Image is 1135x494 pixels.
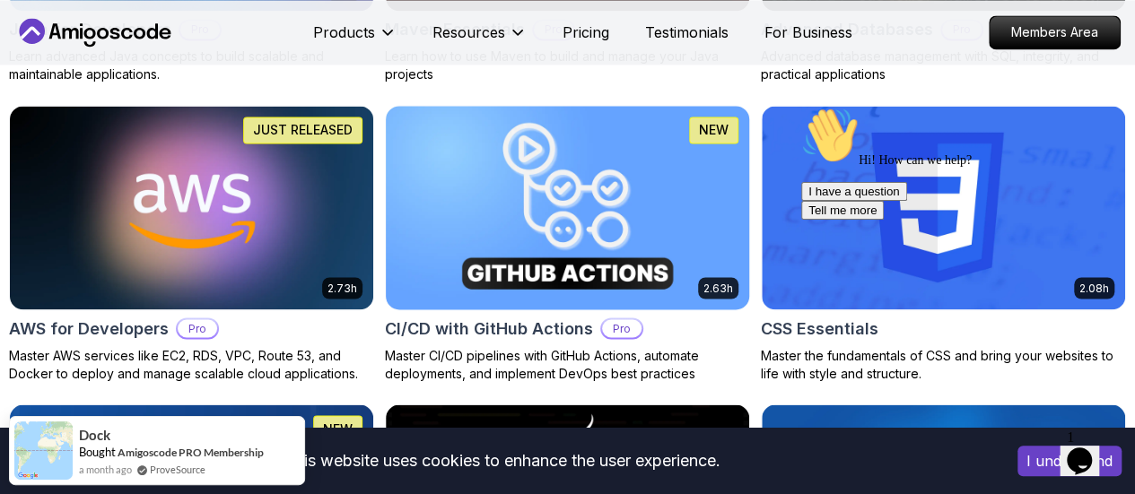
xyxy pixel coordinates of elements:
[762,106,1125,309] img: CSS Essentials card
[9,346,374,382] p: Master AWS services like EC2, RDS, VPC, Route 53, and Docker to deploy and manage scalable cloud ...
[385,105,750,382] a: CI/CD with GitHub Actions card2.63hNEWCI/CD with GitHub ActionsProMaster CI/CD pipelines with Git...
[1017,446,1122,476] button: Accept cookies
[7,82,113,101] button: I have a question
[253,121,353,139] p: JUST RELEASED
[761,48,1126,83] p: Advanced database management with SQL, integrity, and practical applications
[699,121,729,139] p: NEW
[761,316,878,341] h2: CSS Essentials
[323,420,353,438] p: NEW
[761,105,1126,382] a: CSS Essentials card2.08hCSS EssentialsMaster the fundamentals of CSS and bring your websites to l...
[327,281,357,295] p: 2.73h
[178,319,217,337] p: Pro
[563,22,609,43] a: Pricing
[79,428,110,443] span: Dock
[377,100,758,314] img: CI/CD with GitHub Actions card
[313,22,375,43] p: Products
[7,7,330,120] div: 👋Hi! How can we help?I have a questionTell me more
[313,22,397,57] button: Products
[385,346,750,382] p: Master CI/CD pipelines with GitHub Actions, automate deployments, and implement DevOps best pract...
[989,15,1121,49] a: Members Area
[9,316,169,341] h2: AWS for Developers
[7,7,65,65] img: :wave:
[7,101,90,120] button: Tell me more
[150,462,205,477] a: ProveSource
[9,48,374,83] p: Learn advanced Java concepts to build scalable and maintainable applications.
[645,22,729,43] a: Testimonials
[7,54,178,67] span: Hi! How can we help?
[703,281,733,295] p: 2.63h
[432,22,527,57] button: Resources
[602,319,642,337] p: Pro
[764,22,852,43] a: For Business
[9,105,374,382] a: AWS for Developers card2.73hJUST RELEASEDAWS for DevelopersProMaster AWS services like EC2, RDS, ...
[79,462,132,477] span: a month ago
[990,16,1120,48] p: Members Area
[14,421,73,480] img: provesource social proof notification image
[13,441,991,481] div: This website uses cookies to enhance the user experience.
[118,446,264,459] a: Amigoscode PRO Membership
[432,22,505,43] p: Resources
[385,48,750,83] p: Learn how to use Maven to build and manage your Java projects
[761,346,1126,382] p: Master the fundamentals of CSS and bring your websites to life with style and structure.
[1060,422,1117,476] iframe: chat widget
[385,316,593,341] h2: CI/CD with GitHub Actions
[10,106,373,309] img: AWS for Developers card
[79,445,116,459] span: Bought
[794,100,1117,413] iframe: chat widget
